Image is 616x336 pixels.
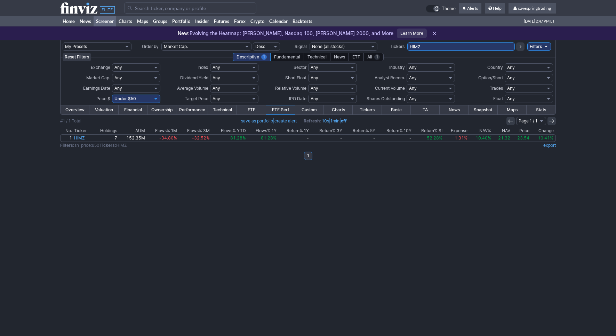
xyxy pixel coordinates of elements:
th: Holdings [93,127,118,134]
span: 23.54 [517,135,529,141]
a: -34.80% [146,135,178,142]
span: Country [487,65,503,70]
th: Ticker [73,127,93,134]
span: | [241,118,297,125]
div: All [363,53,384,61]
th: Price [511,127,530,134]
th: Flows% YTD [211,127,247,134]
a: Charts [324,105,353,114]
a: Ownership [147,105,176,114]
div: #1 / 1 Total [60,118,81,125]
a: - [343,135,376,142]
th: AUM [118,127,146,134]
span: Current Volume [375,86,405,91]
span: IPO Date [289,96,306,101]
span: Analyst Recom. [375,75,405,80]
div: Fundamental [270,53,304,61]
a: ETF Perf [266,105,295,114]
th: Return% 1Y [278,127,310,134]
input: Search [124,2,256,14]
span: Average Volume [177,86,208,91]
a: save as portfolio [241,118,273,123]
b: Filters: [60,143,74,148]
span: [DATE] 2:47 PM ET [524,16,554,26]
b: 1 [307,152,309,160]
a: TA [411,105,440,114]
a: 1.31% [443,135,469,142]
a: Maps [135,16,151,26]
a: Crypto [248,16,267,26]
a: Charts [116,16,135,26]
a: Custom [295,105,324,114]
a: Technical [208,105,237,114]
a: 23.54 [511,135,530,142]
a: Financial [119,105,147,114]
span: Short Float [285,75,306,80]
a: 52.28% [413,135,443,142]
a: Screener [94,16,116,26]
a: Tickers [353,105,382,114]
td: sh_price:u50 HIMZ [60,142,478,149]
a: 1 [61,135,73,142]
a: Learn More [397,29,427,38]
span: Float [493,96,503,101]
span: 10.40% [475,135,491,141]
a: 7 [93,135,118,142]
a: Filters [527,42,551,51]
th: Return% SI [413,127,443,134]
th: Return% 10Y [376,127,413,134]
span: 81.28% [230,135,246,141]
a: News [77,16,94,26]
a: Valuation [89,105,118,114]
a: export [543,143,556,148]
a: - [376,135,413,142]
a: Futures [211,16,232,26]
span: -32.52% [192,135,210,141]
a: - [278,135,310,142]
div: Descriptive [233,53,271,61]
span: Target Price [185,96,208,101]
p: Evolving the Heatmap: [PERSON_NAME], Nasdaq 100, [PERSON_NAME] 2000, and More [178,30,393,37]
span: Order by [142,44,159,49]
b: Refresh: [304,118,321,123]
span: Relative Volume [275,86,306,91]
a: 1min [330,118,339,123]
span: Option/Short [478,75,503,80]
a: Performance [176,105,208,114]
a: cavespringtrading [509,3,556,14]
span: Index [198,65,208,70]
th: Expense [443,127,469,134]
span: 21.32 [498,135,510,141]
a: Insider [193,16,211,26]
a: 21.32 [492,135,511,142]
a: Home [60,16,77,26]
th: Flows% 1M [146,127,178,134]
a: Maps [498,105,527,114]
a: Backtests [290,16,315,26]
a: Stats [527,105,555,114]
a: 10.41% [530,135,555,142]
span: 1.31% [455,135,467,141]
a: 1 [304,152,312,160]
th: NAV% [469,127,492,134]
a: Overview [61,105,89,114]
span: 1 [261,54,267,60]
span: Shares Outstanding [367,96,405,101]
span: Market Cap. [86,75,110,80]
span: Trades [490,86,503,91]
a: Basic [382,105,411,114]
th: Return% 5Y [343,127,376,134]
th: Change [530,127,556,134]
span: 52.28% [427,135,442,141]
div: Technical [304,53,330,61]
a: Help [485,3,505,14]
span: Tickers [390,44,405,49]
th: Flows% 3M [178,127,211,134]
th: NAV [492,127,511,134]
a: create alert [274,118,297,123]
span: 10.41% [538,135,553,141]
a: Alerts [459,3,481,14]
a: Calendar [267,16,290,26]
span: Exchange [91,65,110,70]
div: News [330,53,349,61]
